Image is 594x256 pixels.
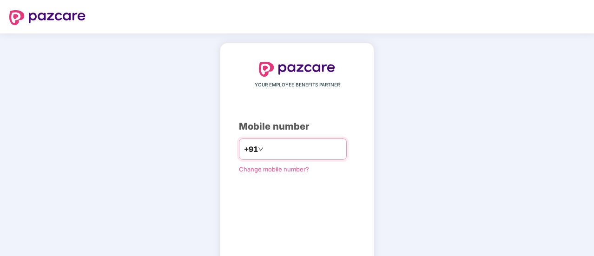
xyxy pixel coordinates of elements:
img: logo [9,10,86,25]
span: +91 [244,144,258,155]
span: down [258,146,264,152]
a: Change mobile number? [239,165,309,173]
img: logo [259,62,335,77]
span: YOUR EMPLOYEE BENEFITS PARTNER [255,81,340,89]
div: Mobile number [239,119,355,134]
